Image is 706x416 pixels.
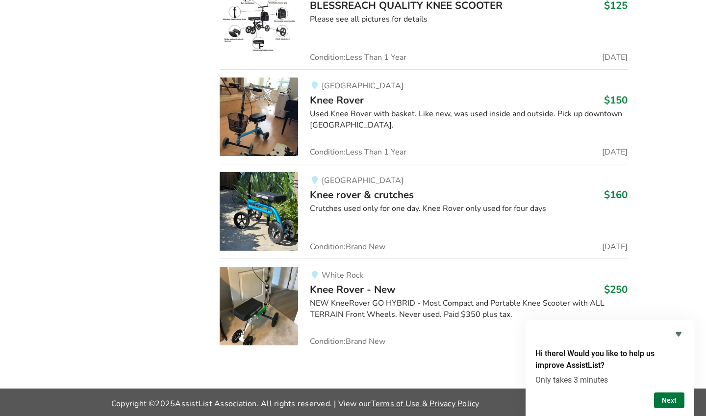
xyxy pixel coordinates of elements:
[602,148,628,156] span: [DATE]
[310,188,414,202] span: Knee rover & crutches
[604,94,628,106] h3: $150
[310,338,385,345] span: Condition: Brand New
[310,108,627,131] div: Used Knee Rover with basket. Like new, was used inside and outside. Pick up downtown [GEOGRAPHIC_...
[604,283,628,296] h3: $250
[535,348,684,371] h2: Hi there! Would you like to help us improve AssistList?
[310,148,406,156] span: Condition: Less Than 1 Year
[371,398,479,409] a: Terms of Use & Privacy Policy
[322,80,403,91] span: [GEOGRAPHIC_DATA]
[654,392,684,408] button: Next question
[220,164,627,259] a: mobility-knee rover & crutches [GEOGRAPHIC_DATA]Knee rover & crutches$160Crutches used only for o...
[310,298,627,320] div: NEW KneeRover GO HYBRID - Most Compact and Portable Knee Scooter with ALL TERRAIN Front Wheels. N...
[604,188,628,201] h3: $160
[602,53,628,61] span: [DATE]
[220,267,298,345] img: mobility-knee rover - new
[310,14,627,25] div: Please see all pictures for details
[322,175,403,186] span: [GEOGRAPHIC_DATA]
[220,259,627,345] a: mobility-knee rover - newWhite RockKnee Rover - New$250NEW KneeRover GO HYBRID - Most Compact and...
[220,69,627,164] a: mobility-knee rover[GEOGRAPHIC_DATA]Knee Rover$150Used Knee Rover with basket. Like new, was used...
[535,328,684,408] div: Hi there! Would you like to help us improve AssistList?
[220,78,298,156] img: mobility-knee rover
[602,243,628,251] span: [DATE]
[322,270,363,281] span: White Rock
[535,375,684,385] p: Only takes 3 minutes
[310,53,406,61] span: Condition: Less Than 1 Year
[310,243,385,251] span: Condition: Brand New
[310,283,396,296] span: Knee Rover - New
[310,93,364,107] span: Knee Rover
[673,328,684,340] button: Hide survey
[220,172,298,251] img: mobility-knee rover & crutches
[310,203,627,214] div: Crutches used only for one day. Knee Rover only used for four days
